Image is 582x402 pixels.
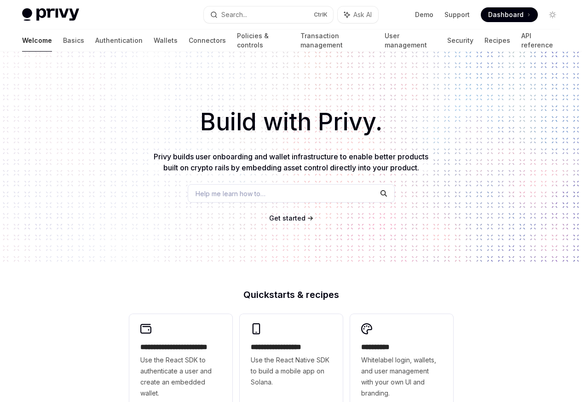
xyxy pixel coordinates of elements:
span: Privy builds user onboarding and wallet infrastructure to enable better products built on crypto ... [154,152,428,172]
a: Policies & controls [237,29,289,52]
img: light logo [22,8,79,21]
a: Dashboard [481,7,538,22]
button: Toggle dark mode [545,7,560,22]
span: Get started [269,214,305,222]
a: Get started [269,214,305,223]
span: Use the React Native SDK to build a mobile app on Solana. [251,355,332,388]
h2: Quickstarts & recipes [129,290,453,299]
span: Dashboard [488,10,524,19]
div: Search... [221,9,247,20]
a: Welcome [22,29,52,52]
a: Demo [415,10,433,19]
a: API reference [521,29,560,52]
a: Support [444,10,470,19]
a: Connectors [189,29,226,52]
a: Wallets [154,29,178,52]
button: Search...CtrlK [204,6,333,23]
span: Ask AI [353,10,372,19]
a: Authentication [95,29,143,52]
span: Ctrl K [314,11,328,18]
span: Whitelabel login, wallets, and user management with your own UI and branding. [361,355,442,399]
a: User management [385,29,437,52]
a: Transaction management [300,29,373,52]
a: Security [447,29,473,52]
span: Help me learn how to… [196,189,265,198]
button: Ask AI [338,6,378,23]
a: Recipes [484,29,510,52]
h1: Build with Privy. [15,104,567,140]
span: Use the React SDK to authenticate a user and create an embedded wallet. [140,355,221,399]
a: Basics [63,29,84,52]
